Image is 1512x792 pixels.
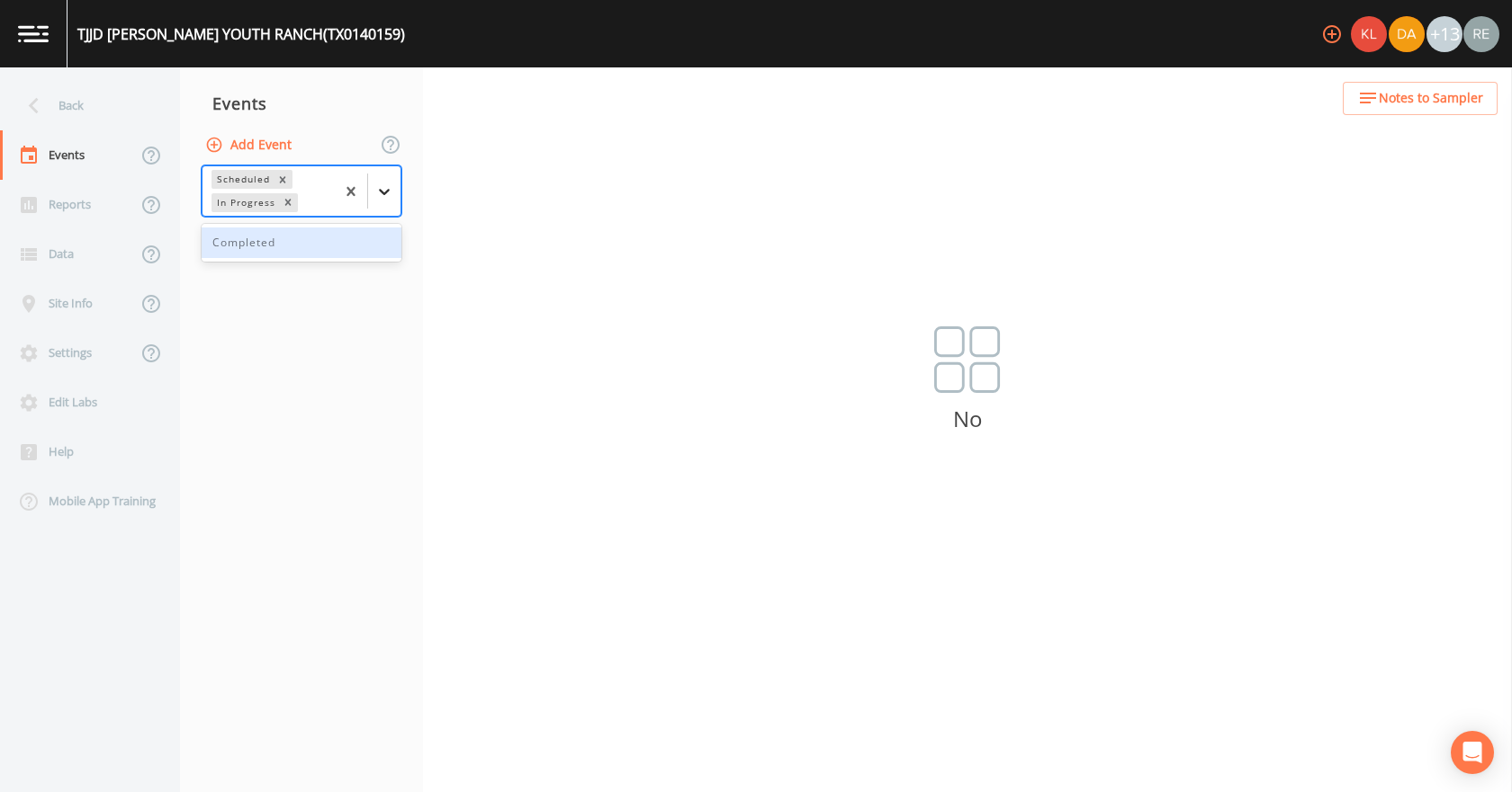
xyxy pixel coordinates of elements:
div: Remove In Progress [278,193,298,212]
button: Add Event [202,129,299,162]
img: 9c4450d90d3b8045b2e5fa62e4f92659 [1351,16,1387,52]
button: Notes to Sampler [1343,82,1498,115]
div: David Weber [1388,16,1426,52]
p: No [423,411,1512,427]
div: Remove Scheduled [273,170,292,189]
span: Notes to Sampler [1379,87,1483,110]
div: +13 [1426,16,1462,52]
div: Scheduled [211,170,273,189]
img: a84961a0472e9debc750dd08a004988d [1389,16,1425,52]
div: Kler Teran [1350,16,1388,52]
img: logo [18,25,49,42]
div: Open Intercom Messenger [1451,731,1494,774]
div: In Progress [211,193,278,212]
div: Completed [202,227,401,258]
img: svg%3e [934,326,1001,393]
div: Events [180,81,423,126]
div: TJJD [PERSON_NAME] YOUTH RANCH (TX0140159) [77,23,405,45]
img: e720f1e92442e99c2aab0e3b783e6548 [1463,16,1499,52]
